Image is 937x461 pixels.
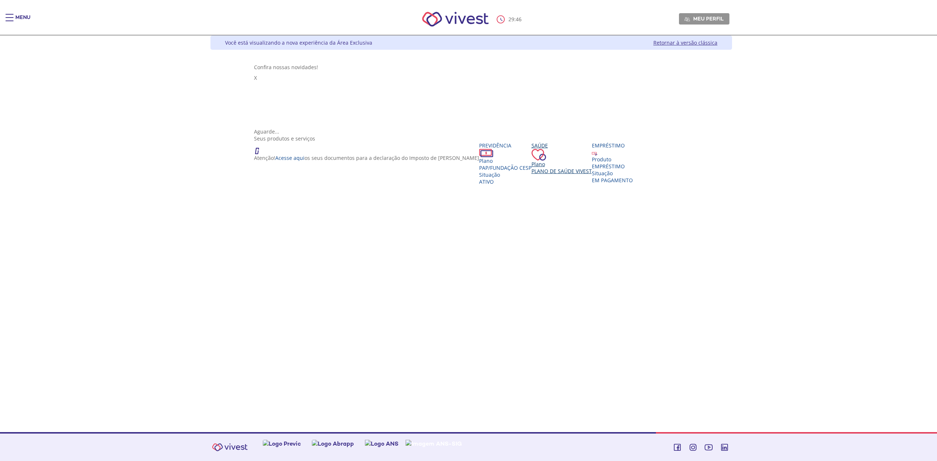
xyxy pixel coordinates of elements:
[592,163,633,170] div: EMPRÉSTIMO
[592,170,633,177] div: Situação
[254,154,479,161] p: Atenção! os seus documentos para a declaração do Imposto de [PERSON_NAME]
[531,161,592,168] div: Plano
[254,74,257,81] span: X
[254,128,689,135] div: Aguarde...
[263,440,301,447] img: Logo Previc
[312,440,354,447] img: Logo Abrapp
[479,157,531,164] div: Plano
[254,222,689,354] iframe: Iframe
[679,13,729,24] a: Meu perfil
[653,39,717,46] a: Retornar à versão clássica
[365,440,399,447] img: Logo ANS
[254,142,266,154] img: ico_atencao.png
[531,149,546,161] img: ico_coracao.png
[479,164,531,171] span: PAP/Fundação CESP
[254,64,689,71] div: Confira nossas novidades!
[479,178,494,185] span: Ativo
[531,142,592,175] a: Saúde PlanoPlano de Saúde VIVEST
[531,168,592,175] span: Plano de Saúde VIVEST
[254,135,689,142] div: Seus produtos e serviços
[479,142,531,185] a: Previdência PlanoPAP/Fundação CESP SituaçãoAtivo
[225,39,372,46] div: Você está visualizando a nova experiência da Área Exclusiva
[693,15,724,22] span: Meu perfil
[592,156,633,163] div: Produto
[592,150,597,156] img: ico_emprestimo.svg
[208,439,252,456] img: Vivest
[205,35,732,432] div: Vivest
[592,142,633,184] a: Empréstimo Produto EMPRÉSTIMO Situação EM PAGAMENTO
[531,142,592,149] div: Saúde
[406,440,462,447] img: Imagem ANS-SIG
[479,149,493,157] img: ico_dinheiro.png
[15,14,30,29] div: Menu
[479,171,531,178] div: Situação
[592,177,633,184] span: EM PAGAMENTO
[414,4,497,35] img: Vivest
[516,16,522,23] span: 46
[684,16,690,22] img: Meu perfil
[497,15,523,23] div: :
[592,142,633,149] div: Empréstimo
[508,16,514,23] span: 29
[479,142,531,149] div: Previdência
[275,154,305,161] a: Acesse aqui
